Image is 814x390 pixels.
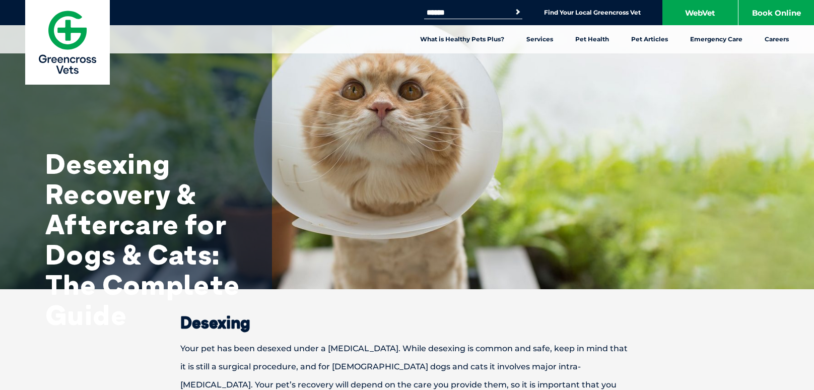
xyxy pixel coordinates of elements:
h1: Desexing Recovery & Aftercare for Dogs & Cats: The Complete Guide [45,149,247,330]
strong: Desexing [180,312,250,333]
a: What is Healthy Pets Plus? [409,25,515,53]
a: Pet Articles [620,25,679,53]
a: Careers [754,25,800,53]
a: Emergency Care [679,25,754,53]
a: Services [515,25,564,53]
a: Find Your Local Greencross Vet [544,9,641,17]
a: Pet Health [564,25,620,53]
button: Search [513,7,523,17]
